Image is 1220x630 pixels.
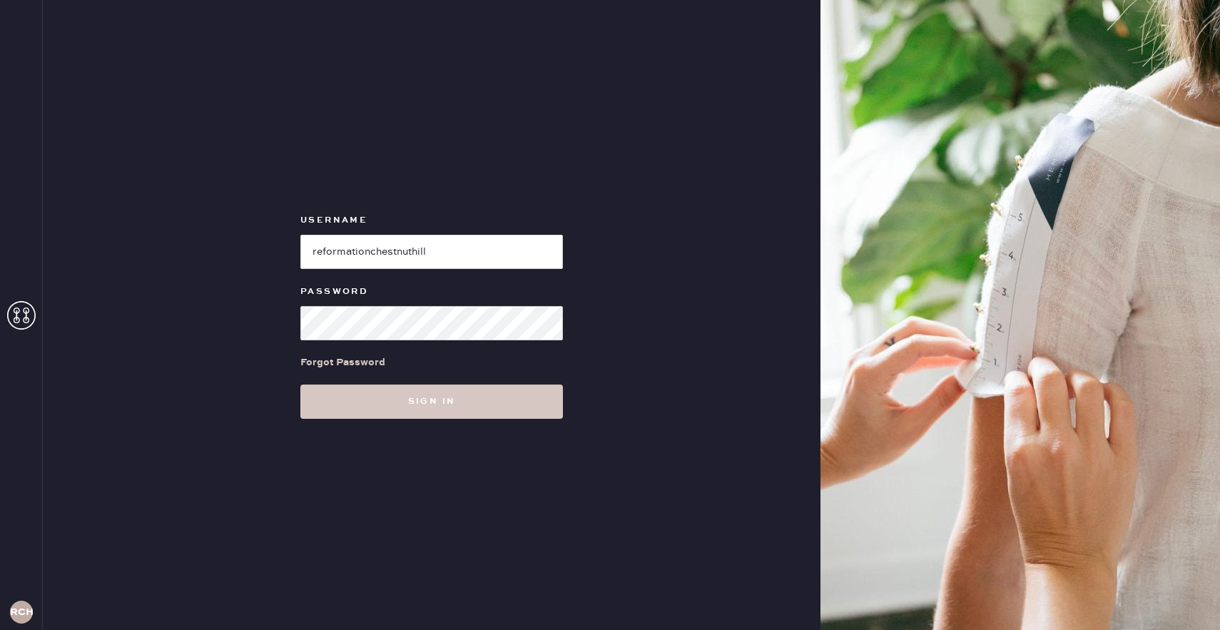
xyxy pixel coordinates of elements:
[300,212,563,229] label: Username
[300,355,385,370] div: Forgot Password
[300,385,563,419] button: Sign in
[10,607,33,617] h3: RCHA
[300,340,385,385] a: Forgot Password
[300,235,563,269] input: e.g. john@doe.com
[300,283,563,300] label: Password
